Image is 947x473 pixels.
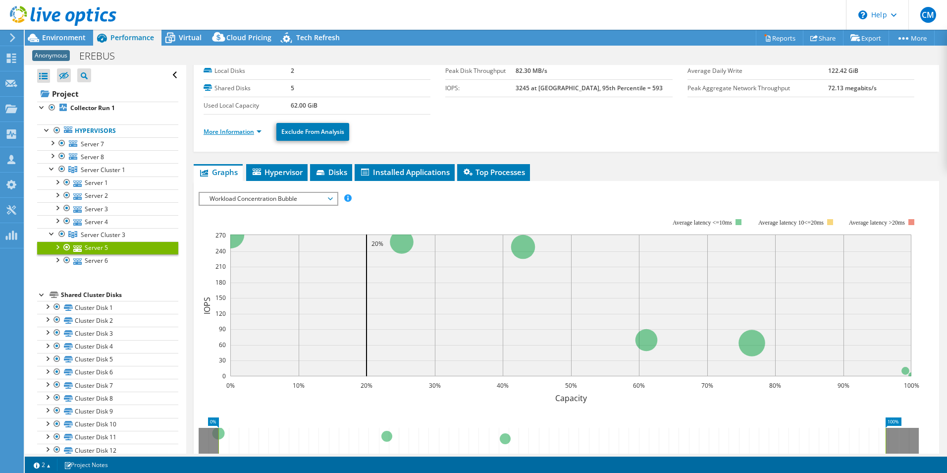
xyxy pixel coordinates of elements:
[37,189,178,202] a: Server 2
[360,167,450,177] span: Installed Applications
[633,381,645,390] text: 60%
[673,219,732,226] tspan: Average latency <=10ms
[701,381,713,390] text: 70%
[37,163,178,176] a: Server Cluster 1
[291,66,294,75] b: 2
[37,405,178,417] a: Cluster Disk 9
[215,309,226,318] text: 120
[110,33,154,42] span: Performance
[32,50,70,61] span: Anonymous
[838,381,849,390] text: 90%
[37,379,178,392] a: Cluster Disk 7
[37,102,178,115] a: Collector Run 1
[215,262,226,271] text: 210
[37,228,178,241] a: Server Cluster 3
[199,167,238,177] span: Graphs
[276,123,349,141] a: Exclude From Analysis
[37,254,178,267] a: Server 6
[565,381,577,390] text: 50%
[204,83,291,93] label: Shared Disks
[516,84,663,92] b: 3245 at [GEOGRAPHIC_DATA], 95th Percentile = 593
[219,325,226,333] text: 90
[445,66,516,76] label: Peak Disk Throughput
[296,33,340,42] span: Tech Refresh
[219,356,226,364] text: 30
[27,459,57,471] a: 2
[687,66,828,76] label: Average Daily Write
[215,231,226,239] text: 270
[204,101,291,111] label: Used Local Capacity
[215,294,226,302] text: 150
[37,327,178,340] a: Cluster Disk 3
[226,381,234,390] text: 0%
[179,33,202,42] span: Virtual
[251,167,303,177] span: Hypervisor
[215,278,226,287] text: 180
[37,202,178,215] a: Server 3
[293,381,305,390] text: 10%
[70,104,115,112] b: Collector Run 1
[81,166,125,174] span: Server Cluster 1
[889,30,935,46] a: More
[42,33,86,42] span: Environment
[37,444,178,457] a: Cluster Disk 12
[291,101,317,110] b: 62.00 GiB
[37,366,178,379] a: Cluster Disk 6
[756,30,803,46] a: Reports
[226,33,271,42] span: Cloud Pricing
[361,381,372,390] text: 20%
[758,219,824,226] tspan: Average latency 10<=20ms
[769,381,781,390] text: 80%
[57,459,115,471] a: Project Notes
[204,127,262,136] a: More Information
[429,381,441,390] text: 30%
[828,84,877,92] b: 72.13 megabits/s
[37,392,178,405] a: Cluster Disk 8
[37,137,178,150] a: Server 7
[37,353,178,366] a: Cluster Disk 5
[75,51,130,61] h1: EREBUS
[903,381,919,390] text: 100%
[204,66,291,76] label: Local Disks
[315,167,347,177] span: Disks
[516,66,547,75] b: 82.30 MB/s
[61,289,178,301] div: Shared Cluster Disks
[37,314,178,327] a: Cluster Disk 2
[462,167,525,177] span: Top Processes
[81,231,125,239] span: Server Cluster 3
[497,381,509,390] text: 40%
[205,193,332,205] span: Workload Concentration Bubble
[291,84,294,92] b: 5
[858,10,867,19] svg: \n
[828,66,858,75] b: 122.42 GiB
[37,241,178,254] a: Server 5
[37,124,178,137] a: Hypervisors
[37,150,178,163] a: Server 8
[37,431,178,444] a: Cluster Disk 11
[219,341,226,349] text: 60
[37,340,178,353] a: Cluster Disk 4
[37,418,178,431] a: Cluster Disk 10
[920,7,936,23] span: CM
[37,86,178,102] a: Project
[849,219,905,226] text: Average latency >20ms
[687,83,828,93] label: Peak Aggregate Network Throughput
[843,30,889,46] a: Export
[202,296,212,314] text: IOPS
[222,372,226,380] text: 0
[371,239,383,248] text: 20%
[81,140,104,148] span: Server 7
[37,177,178,189] a: Server 1
[555,393,587,404] text: Capacity
[445,83,516,93] label: IOPS:
[803,30,843,46] a: Share
[81,153,104,161] span: Server 8
[215,247,226,255] text: 240
[37,215,178,228] a: Server 4
[37,301,178,314] a: Cluster Disk 1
